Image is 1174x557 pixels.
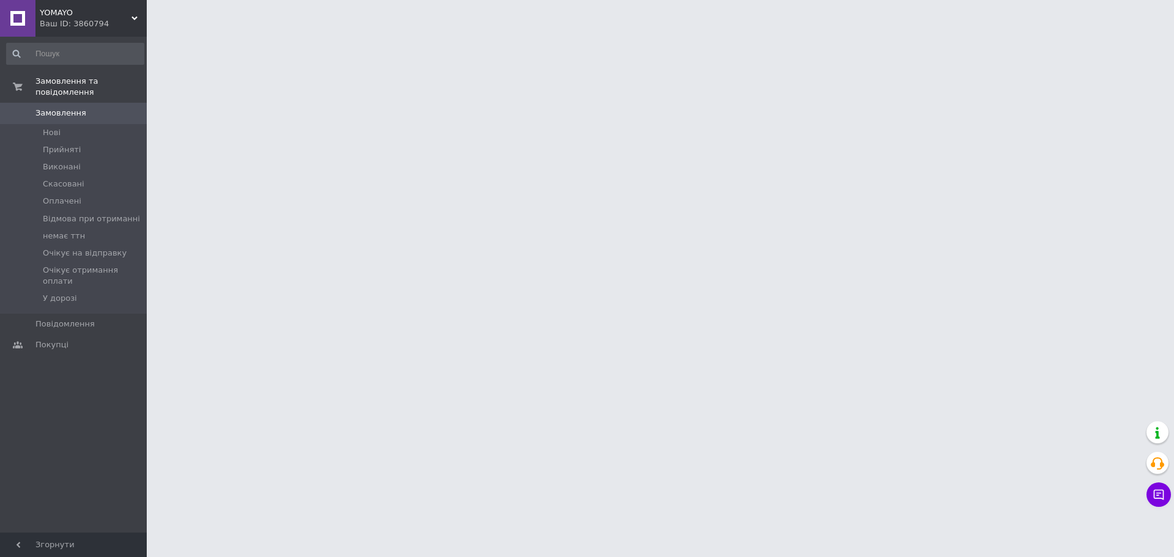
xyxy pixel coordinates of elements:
span: Оплачені [43,196,81,207]
span: Нові [43,127,61,138]
span: Замовлення та повідомлення [35,76,147,98]
span: Замовлення [35,108,86,119]
span: Покупці [35,339,68,350]
input: Пошук [6,43,144,65]
span: Очікує отримання оплати [43,265,143,287]
span: Прийняті [43,144,81,155]
div: Ваш ID: 3860794 [40,18,147,29]
span: немає ттн [43,231,85,242]
span: Очікує на відправку [43,248,127,259]
span: Повідомлення [35,319,95,330]
span: Відмова при отриманні [43,213,140,224]
span: Скасовані [43,179,84,190]
button: Чат з покупцем [1146,482,1171,507]
span: Виконані [43,161,81,172]
span: YOMAYO [40,7,131,18]
span: У дорозі [43,293,77,304]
